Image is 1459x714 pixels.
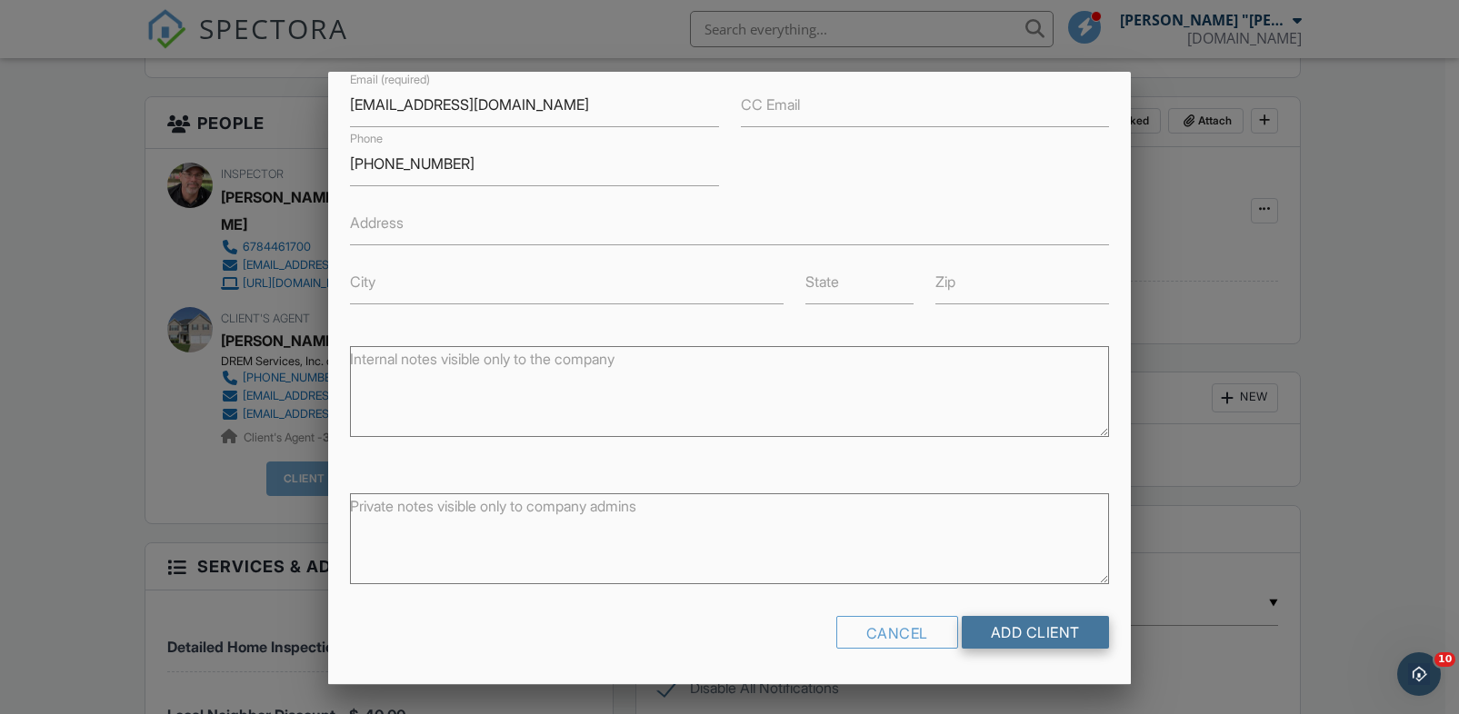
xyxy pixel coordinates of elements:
label: Private notes visible only to company admins [350,496,636,516]
label: State [805,272,839,292]
label: CC Email [741,94,800,114]
label: Address [350,213,404,233]
iframe: Intercom live chat [1397,652,1441,696]
label: City [350,272,375,292]
div: Cancel [836,616,958,649]
label: Email (required) [350,72,430,88]
label: Zip [935,272,955,292]
input: Add Client [962,616,1109,649]
span: 10 [1434,652,1455,667]
label: Phone [350,131,383,147]
label: Internal notes visible only to the company [350,349,615,369]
